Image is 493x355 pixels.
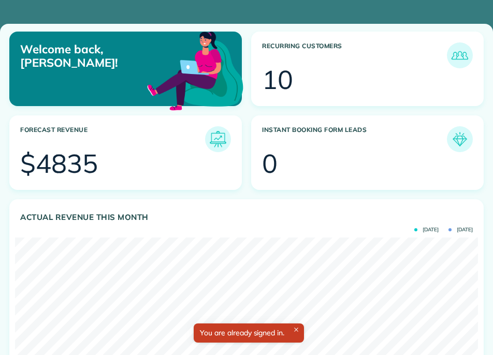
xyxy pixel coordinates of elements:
div: You are already signed in. [194,323,304,343]
h3: Recurring Customers [262,42,447,68]
img: dashboard_welcome-42a62b7d889689a78055ac9021e634bf52bae3f8056760290aed330b23ab8690.png [145,20,245,120]
h3: Forecast Revenue [20,126,205,152]
span: [DATE] [448,227,473,232]
h3: Actual Revenue this month [20,213,473,222]
div: 10 [262,67,293,93]
span: [DATE] [414,227,439,232]
h3: Instant Booking Form Leads [262,126,447,152]
img: icon_recurring_customers-cf858462ba22bcd05b5a5880d41d6543d210077de5bb9ebc9590e49fd87d84ed.png [450,45,470,66]
p: Welcome back, [PERSON_NAME]! [20,42,168,70]
div: 0 [262,151,278,176]
img: icon_forecast_revenue-8c13a41c7ed35a8dcfafea3cbb826a0462acb37728057bba2d056411b612bbbe.png [208,129,228,150]
img: icon_form_leads-04211a6a04a5b2264e4ee56bc0799ec3eb69b7e499cbb523a139df1d13a81ae0.png [450,129,470,150]
div: $4835 [20,151,98,176]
